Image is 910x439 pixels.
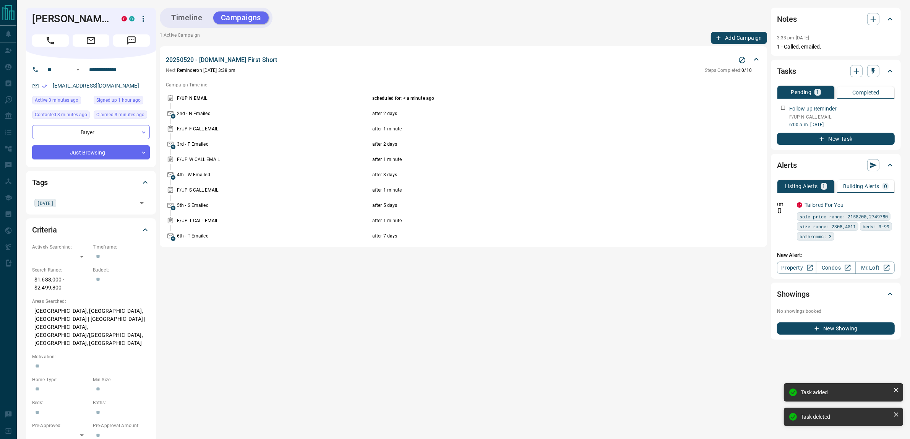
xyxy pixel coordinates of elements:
[177,171,370,178] p: 4th - W Emailed
[96,96,141,104] span: Signed up 1 hour ago
[42,83,47,89] svg: Email Verified
[93,267,150,273] p: Budget:
[213,11,269,24] button: Campaigns
[805,202,843,208] a: Tailored For You
[777,285,895,303] div: Showings
[32,145,150,159] div: Just Browsing
[816,89,819,95] p: 1
[777,308,895,315] p: No showings booked
[32,244,89,250] p: Actively Searching:
[372,171,694,178] p: after 3 days
[789,121,895,128] p: 6:00 a.m. [DATE]
[372,141,694,148] p: after 2 days
[32,111,90,121] div: Wed Aug 13 2025
[372,95,694,102] p: scheduled for: < a minute ago
[852,90,879,95] p: Completed
[96,111,144,119] span: Claimed 3 minutes ago
[94,96,150,107] div: Wed Aug 13 2025
[777,10,895,28] div: Notes
[800,213,888,220] span: sale price range: 2158200,2749780
[32,273,89,294] p: $1,688,000 - $2,499,800
[32,34,69,47] span: Call
[32,422,89,429] p: Pre-Approved:
[122,16,127,21] div: property.ca
[372,217,694,224] p: after 1 minute
[32,399,89,406] p: Beds:
[93,422,150,429] p: Pre-Approval Amount:
[777,62,895,80] div: Tasks
[177,141,370,148] p: 3rd - F Emailed
[785,184,818,189] p: Listing Alerts
[777,43,895,51] p: 1 - Called, emailed.
[35,96,78,104] span: Active 3 minutes ago
[166,67,235,74] p: Reminder on [DATE] 3:38 pm
[32,298,150,305] p: Areas Searched:
[177,233,370,239] p: 6th - T Emailed
[800,233,832,240] span: bathrooms: 3
[32,96,90,107] div: Wed Aug 13 2025
[166,54,761,75] div: 20250520 - [DOMAIN_NAME] First ShortStop CampaignNext:Reminderon [DATE] 3:38 pmSteps Completed:0/10
[797,202,802,208] div: property.ca
[177,217,370,224] p: F/UP T CALL EMAIL
[711,32,767,44] button: Add Campaign
[32,376,89,383] p: Home Type:
[801,414,890,420] div: Task deleted
[164,11,210,24] button: Timeline
[372,233,694,239] p: after 7 days
[160,32,200,44] p: 1 Active Campaign
[113,34,150,47] span: Message
[777,322,895,335] button: New Showing
[73,65,83,74] button: Open
[177,110,370,117] p: 2nd - N Emailed
[32,224,57,236] h2: Criteria
[32,267,89,273] p: Search Range:
[136,198,147,208] button: Open
[32,13,110,25] h1: [PERSON_NAME]
[93,244,150,250] p: Timeframe:
[777,262,816,274] a: Property
[171,175,175,180] span: A
[777,156,895,174] div: Alerts
[37,199,54,207] span: [DATE]
[789,105,837,113] p: Follow up Reminder
[129,16,135,21] div: condos.ca
[32,221,150,239] div: Criteria
[177,125,370,132] p: F/UP F CALL EMAIL
[171,145,175,149] span: A
[777,35,809,41] p: 3:33 pm [DATE]
[53,83,139,89] a: [EMAIL_ADDRESS][DOMAIN_NAME]
[816,262,855,274] a: Condos
[372,110,694,117] p: after 2 days
[863,223,889,230] span: beds: 3-99
[777,159,797,171] h2: Alerts
[177,202,370,209] p: 5th - S Emailed
[789,114,895,120] p: F/UP N CALL EMAIL
[801,389,890,395] div: Task added
[705,68,742,73] span: Steps Completed:
[93,376,150,383] p: Min Size:
[32,176,48,189] h2: Tags
[32,125,150,139] div: Buyer
[171,236,175,241] span: A
[32,353,150,360] p: Motivation:
[822,184,826,189] p: 1
[777,65,796,77] h2: Tasks
[372,125,694,132] p: after 1 minute
[843,184,879,189] p: Building Alerts
[777,251,895,259] p: New Alert:
[884,184,887,189] p: 0
[372,187,694,193] p: after 1 minute
[166,55,277,65] p: 20250520 - [DOMAIN_NAME] First Short
[777,13,797,25] h2: Notes
[855,262,895,274] a: Mr.Loft
[94,111,150,121] div: Wed Aug 13 2025
[777,201,792,208] p: Off
[171,114,175,119] span: A
[705,67,752,74] p: 0 / 10
[171,206,175,210] span: A
[177,187,370,193] p: F/UP S CALL EMAIL
[777,288,809,300] h2: Showings
[32,305,150,350] p: [GEOGRAPHIC_DATA], [GEOGRAPHIC_DATA], [GEOGRAPHIC_DATA] | [GEOGRAPHIC_DATA] | [GEOGRAPHIC_DATA], ...
[166,68,177,73] span: Next:
[800,223,856,230] span: size range: 2308,4011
